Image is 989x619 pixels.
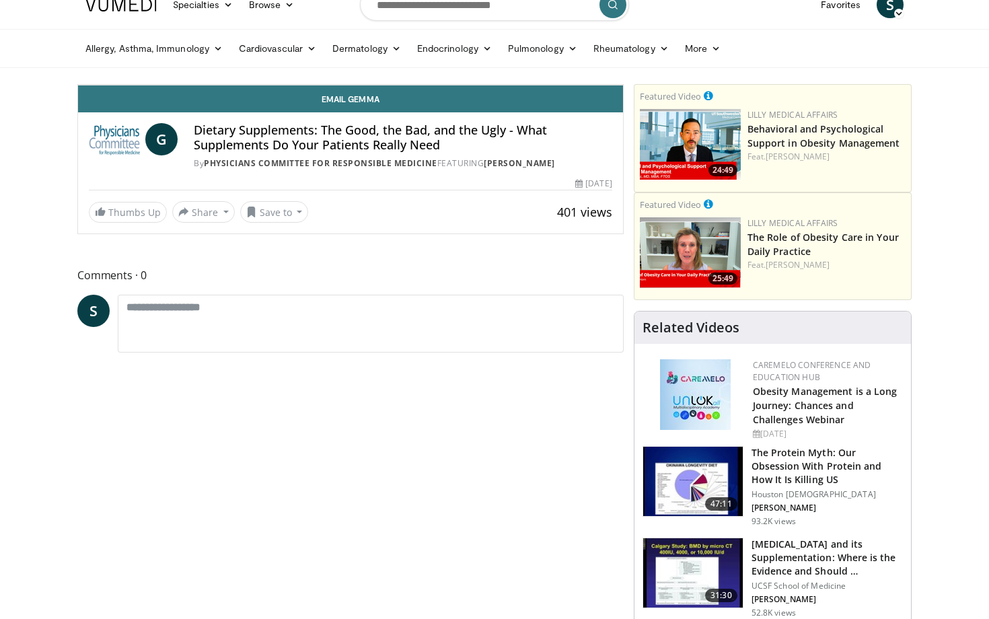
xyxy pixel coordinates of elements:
div: [DATE] [753,428,900,440]
div: [DATE] [575,178,612,190]
a: Email Gemma [78,85,623,112]
a: Lilly Medical Affairs [747,217,838,229]
a: Obesity Management is a Long Journey: Chances and Challenges Webinar [753,385,898,426]
a: Lilly Medical Affairs [747,109,838,120]
a: [PERSON_NAME] [484,157,555,169]
img: ba3304f6-7838-4e41-9c0f-2e31ebde6754.png.150x105_q85_crop-smart_upscale.png [640,109,741,180]
h3: The Protein Myth: Our Obsession With Protein and How It Is Killing US [752,446,903,486]
a: Rheumatology [585,35,677,62]
a: Allergy, Asthma, Immunology [77,35,231,62]
a: S [77,295,110,327]
h3: [MEDICAL_DATA] and its Supplementation: Where is the Evidence and Should … [752,538,903,578]
button: Save to [240,201,309,223]
span: 401 views [557,204,612,220]
a: Cardiovascular [231,35,324,62]
h4: Dietary Supplements: The Good, the Bad, and the Ugly - What Supplements Do Your Patients Really Need [194,123,612,152]
a: CaReMeLO Conference and Education Hub [753,359,871,383]
p: 52.8K views [752,608,796,618]
small: Featured Video [640,198,701,211]
img: e1208b6b-349f-4914-9dd7-f97803bdbf1d.png.150x105_q85_crop-smart_upscale.png [640,217,741,288]
a: 24:49 [640,109,741,180]
p: [PERSON_NAME] [752,503,903,513]
a: [PERSON_NAME] [766,151,830,162]
h4: Related Videos [643,320,739,336]
small: Featured Video [640,90,701,102]
img: 4bb25b40-905e-443e-8e37-83f056f6e86e.150x105_q85_crop-smart_upscale.jpg [643,538,743,608]
a: Endocrinology [409,35,500,62]
div: Feat. [747,259,906,271]
span: 25:49 [708,272,737,285]
a: 25:49 [640,217,741,288]
div: Feat. [747,151,906,163]
a: Pulmonology [500,35,585,62]
a: [PERSON_NAME] [766,259,830,270]
p: 93.2K views [752,516,796,527]
a: 31:30 [MEDICAL_DATA] and its Supplementation: Where is the Evidence and Should … UCSF School of M... [643,538,903,618]
p: Houston [DEMOGRAPHIC_DATA] [752,489,903,500]
a: The Role of Obesity Care in Your Daily Practice [747,231,899,258]
a: 47:11 The Protein Myth: Our Obsession With Protein and How It Is Killing US Houston [DEMOGRAPHIC_... [643,446,903,527]
a: Behavioral and Psychological Support in Obesity Management [747,122,900,149]
span: 47:11 [705,497,737,511]
a: Thumbs Up [89,202,167,223]
span: Comments 0 [77,266,624,284]
a: Dermatology [324,35,409,62]
a: G [145,123,178,155]
img: 45df64a9-a6de-482c-8a90-ada250f7980c.png.150x105_q85_autocrop_double_scale_upscale_version-0.2.jpg [660,359,731,430]
img: b7b8b05e-5021-418b-a89a-60a270e7cf82.150x105_q85_crop-smart_upscale.jpg [643,447,743,517]
a: More [677,35,729,62]
a: Physicians Committee for Responsible Medicine [204,157,437,169]
div: By FEATURING [194,157,612,170]
span: 31:30 [705,589,737,602]
span: 24:49 [708,164,737,176]
img: Physicians Committee for Responsible Medicine [89,123,140,155]
p: UCSF School of Medicine [752,581,903,591]
button: Share [172,201,235,223]
p: [PERSON_NAME] [752,594,903,605]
